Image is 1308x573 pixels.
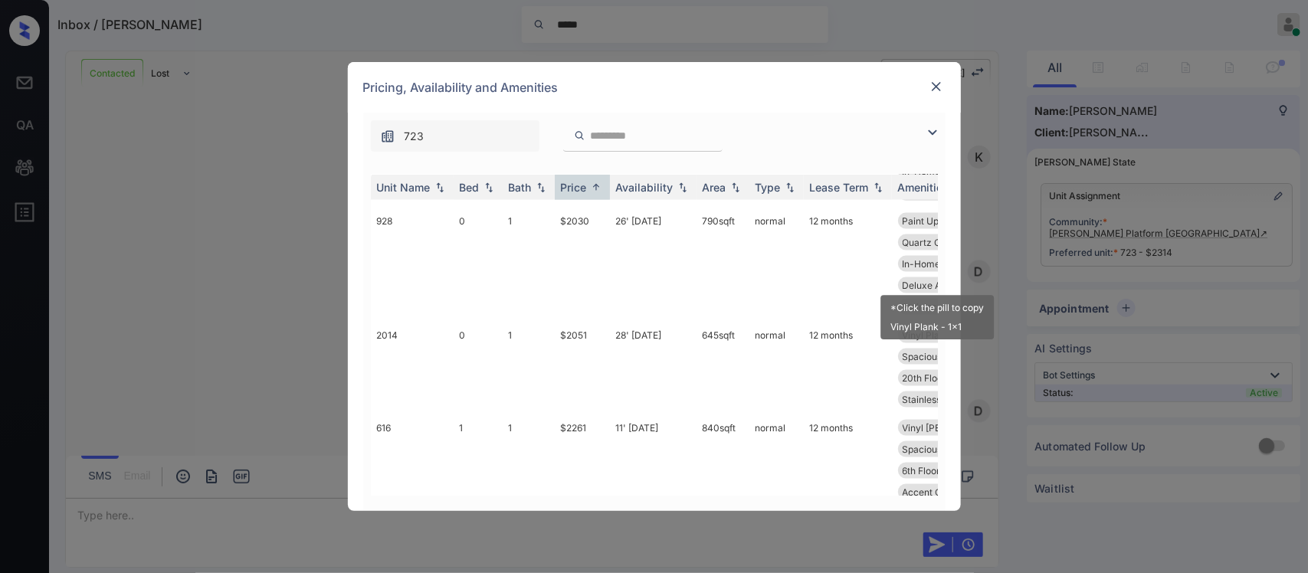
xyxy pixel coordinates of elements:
div: Amenities [898,181,949,194]
img: sorting [728,182,743,193]
td: 928 [371,207,454,321]
div: Pricing, Availability and Amenities [348,62,961,113]
img: icon-zuma [923,123,942,142]
span: Stainless Steel... [903,394,973,405]
td: 12 months [804,207,892,321]
td: 1 [503,414,555,506]
td: $2051 [555,321,610,414]
div: Area [703,181,726,194]
td: 2014 [371,321,454,414]
span: In-Home Washer ... [903,258,985,270]
td: 1 [454,414,503,506]
img: sorting [675,182,690,193]
td: 12 months [804,321,892,414]
td: 0 [454,207,503,321]
td: $2030 [555,207,610,321]
td: 28' [DATE] [610,321,697,414]
img: sorting [432,182,447,193]
td: 0 [454,321,503,414]
div: Availability [616,181,674,194]
td: 645 sqft [697,321,749,414]
span: 6th Floor [903,465,941,476]
td: normal [749,207,804,321]
div: Type [756,181,781,194]
td: 1 [503,207,555,321]
img: sorting [782,182,798,193]
td: 1 [503,321,555,414]
img: icon-zuma [574,129,585,142]
img: sorting [588,182,604,193]
td: 840 sqft [697,414,749,506]
img: sorting [533,182,549,193]
div: Price [561,181,587,194]
td: 12 months [804,414,892,506]
td: normal [749,414,804,506]
span: Spacious Closet [903,351,972,362]
span: 20th Floor [903,372,947,384]
td: $2261 [555,414,610,506]
img: icon-zuma [380,129,395,144]
img: sorting [870,182,886,193]
img: sorting [481,182,497,193]
span: Quartz Countert... [903,237,980,248]
div: Vinyl Plank - 1x1 [891,321,985,332]
span: Accent Column [903,486,969,498]
td: 26' [DATE] [610,207,697,321]
span: Vinyl [PERSON_NAME]... [903,422,1008,434]
span: Spacious Closet [903,444,972,455]
span: Paint Upgrade [903,215,965,227]
td: 616 [371,414,454,506]
td: 790 sqft [697,207,749,321]
div: Unit Name [377,181,431,194]
td: 11' [DATE] [610,414,697,506]
div: Bath [509,181,532,194]
span: Deluxe Applianc... [903,280,980,291]
span: 723 [405,128,425,145]
img: close [929,79,944,94]
td: normal [749,321,804,414]
div: *Click the pill to copy [891,302,985,313]
div: Lease Term [810,181,869,194]
div: Bed [460,181,480,194]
